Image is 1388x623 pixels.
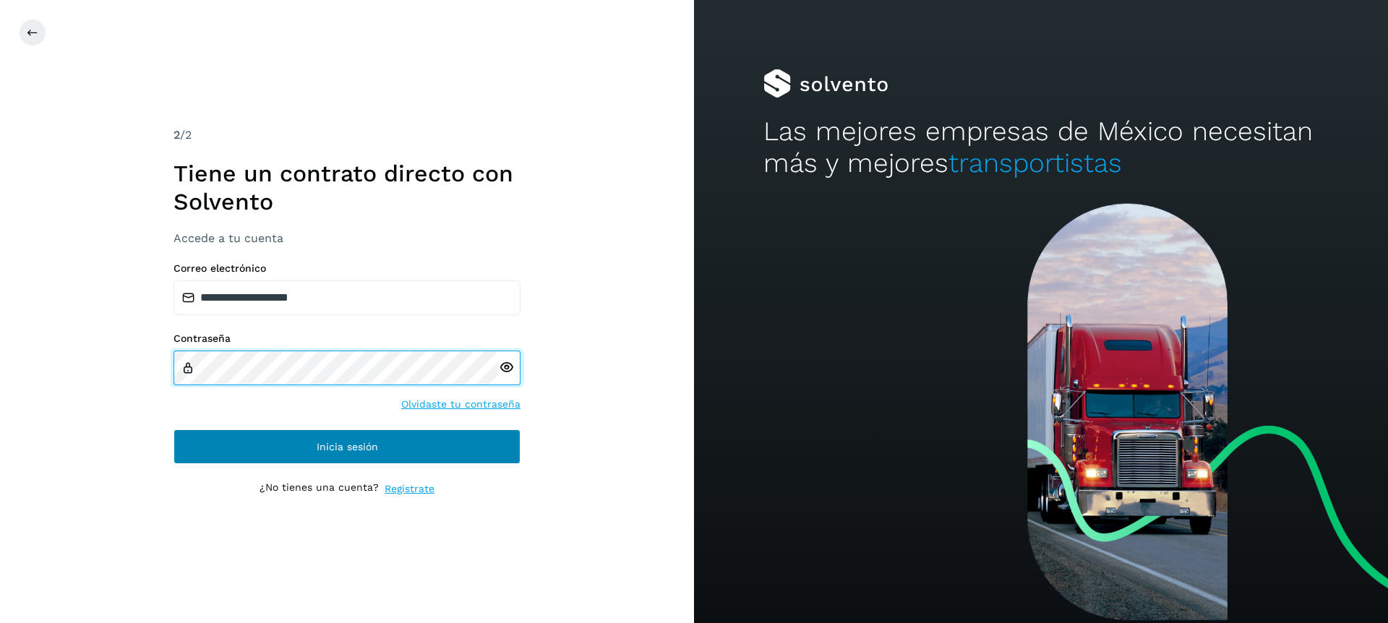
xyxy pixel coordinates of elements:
a: Regístrate [385,481,434,497]
span: Inicia sesión [317,442,378,452]
h1: Tiene un contrato directo con Solvento [173,160,520,215]
span: transportistas [948,147,1122,179]
div: /2 [173,126,520,144]
label: Contraseña [173,332,520,345]
button: Inicia sesión [173,429,520,464]
a: Olvidaste tu contraseña [401,397,520,412]
h3: Accede a tu cuenta [173,231,520,245]
h2: Las mejores empresas de México necesitan más y mejores [763,116,1319,180]
span: 2 [173,128,180,142]
label: Correo electrónico [173,262,520,275]
p: ¿No tienes una cuenta? [260,481,379,497]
